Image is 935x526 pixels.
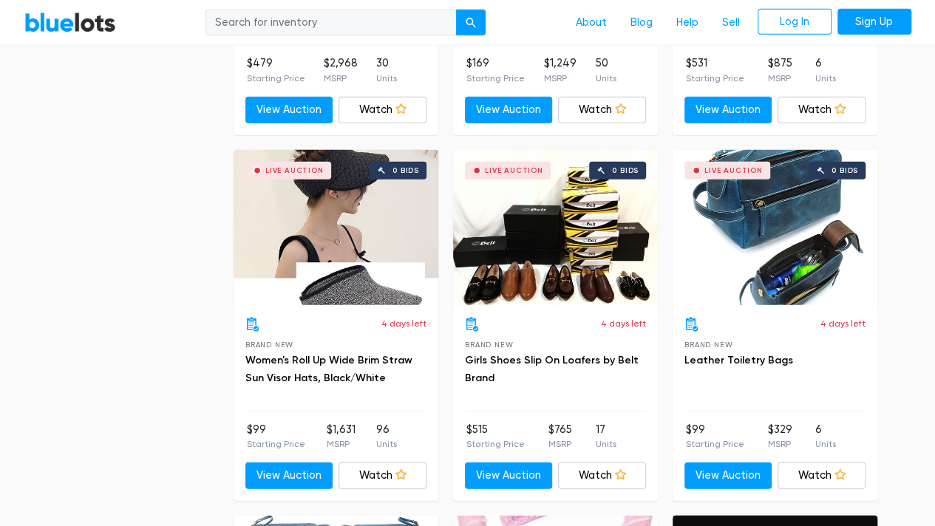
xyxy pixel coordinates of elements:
[767,422,792,451] li: $329
[815,72,836,85] p: Units
[205,9,457,35] input: Search for inventory
[686,422,744,451] li: $99
[245,341,293,349] span: Brand New
[601,317,646,330] p: 4 days left
[392,167,419,174] div: 0 bids
[596,422,616,451] li: 17
[778,97,866,123] a: Watch
[778,462,866,489] a: Watch
[544,55,577,85] li: $1,249
[596,72,616,85] p: Units
[326,437,355,451] p: MSRP
[544,72,577,85] p: MSRP
[758,8,832,35] a: Log In
[376,437,397,451] p: Units
[815,437,836,451] p: Units
[815,422,836,451] li: 6
[704,167,763,174] div: Live Auction
[684,341,732,349] span: Brand New
[485,167,543,174] div: Live Auction
[324,72,358,85] p: MSRP
[767,55,792,85] li: $875
[612,167,639,174] div: 0 bids
[820,317,866,330] p: 4 days left
[376,55,397,85] li: 30
[247,437,305,451] p: Starting Price
[453,150,658,305] a: Live Auction 0 bids
[558,462,646,489] a: Watch
[548,437,572,451] p: MSRP
[673,150,877,305] a: Live Auction 0 bids
[376,422,397,451] li: 96
[24,11,116,33] a: BlueLots
[247,422,305,451] li: $99
[686,55,744,85] li: $531
[465,354,639,384] a: Girls Shoes Slip On Loafers by Belt Brand
[465,341,513,349] span: Brand New
[710,8,752,36] a: Sell
[564,8,619,36] a: About
[558,97,646,123] a: Watch
[684,462,772,489] a: View Auction
[832,167,858,174] div: 0 bids
[619,8,664,36] a: Blog
[466,72,525,85] p: Starting Price
[245,97,333,123] a: View Auction
[767,72,792,85] p: MSRP
[326,422,355,451] li: $1,631
[465,462,553,489] a: View Auction
[466,437,525,451] p: Starting Price
[339,462,426,489] a: Watch
[247,55,305,85] li: $479
[664,8,710,36] a: Help
[684,97,772,123] a: View Auction
[466,422,525,451] li: $515
[767,437,792,451] p: MSRP
[381,317,426,330] p: 4 days left
[686,437,744,451] p: Starting Price
[376,72,397,85] p: Units
[324,55,358,85] li: $2,968
[265,167,324,174] div: Live Auction
[245,354,412,384] a: Women's Roll Up Wide Brim Straw Sun Visor Hats, Black/White
[596,437,616,451] p: Units
[465,97,553,123] a: View Auction
[245,462,333,489] a: View Auction
[548,422,572,451] li: $765
[837,8,911,35] a: Sign Up
[815,55,836,85] li: 6
[247,72,305,85] p: Starting Price
[684,354,793,366] a: Leather Toiletry Bags
[339,97,426,123] a: Watch
[234,150,438,305] a: Live Auction 0 bids
[596,55,616,85] li: 50
[466,55,525,85] li: $169
[686,72,744,85] p: Starting Price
